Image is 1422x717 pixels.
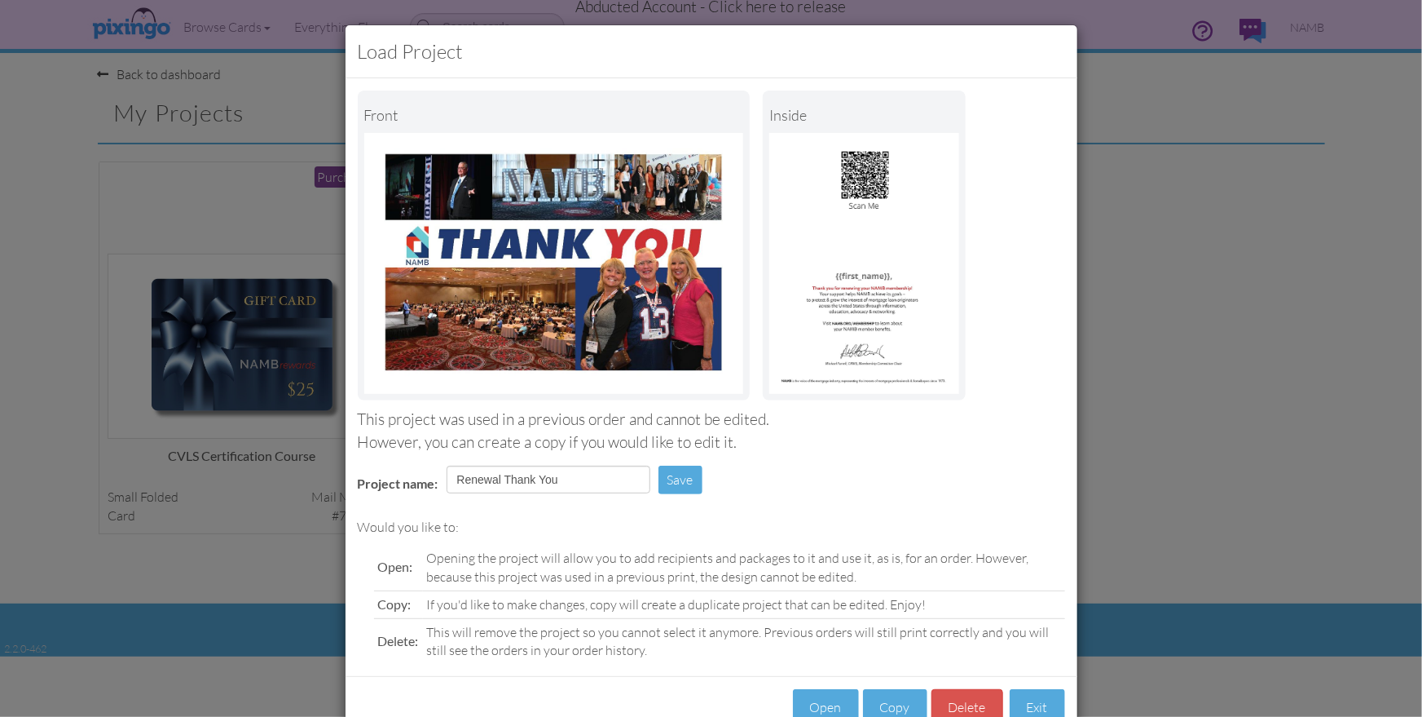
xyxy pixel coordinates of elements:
span: Open: [378,559,413,574]
td: If you'd like to make changes, copy will create a duplicate project that can be edited. Enjoy! [423,591,1065,618]
img: Landscape Image [364,133,743,394]
label: Project name: [358,475,438,493]
div: However, you can create a copy if you would like to edit it. [358,432,1065,454]
span: Copy: [378,596,412,612]
div: Would you like to: [358,518,1065,537]
button: Save [658,466,702,494]
div: Front [364,97,743,133]
input: Enter project name [447,466,650,493]
td: This will remove the project so you cannot select it anymore. Previous orders will still print co... [423,618,1065,664]
h3: Load Project [358,38,1065,65]
div: inside [769,97,959,133]
div: This project was used in a previous order and cannot be edited. [358,409,1065,431]
span: Delete: [378,633,419,648]
img: Portrait Image [769,133,959,394]
td: Opening the project will allow you to add recipients and packages to it and use it, as is, for an... [423,545,1065,591]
